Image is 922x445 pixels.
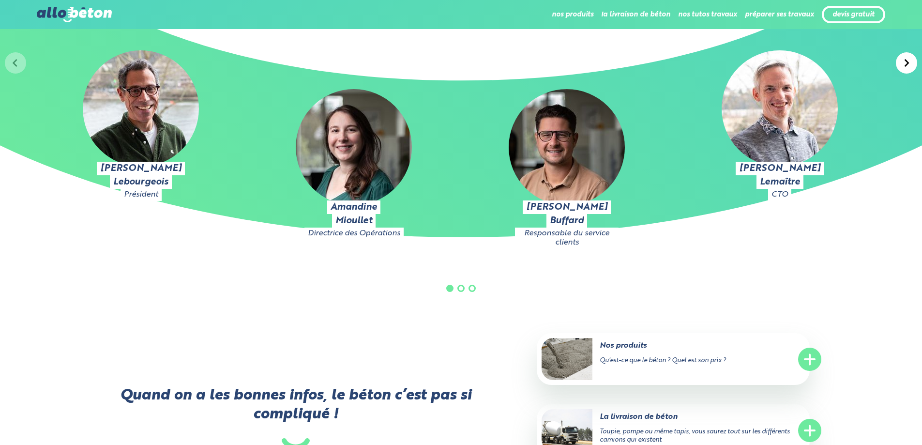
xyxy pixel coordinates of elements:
li: la livraison de béton [601,3,670,26]
h4: Buffard [550,214,584,228]
h4: [PERSON_NAME] [739,162,820,175]
li: préparer ses travaux [745,3,814,26]
h4: Lebourgeois [113,175,168,189]
img: Nos produits [542,338,592,380]
img: allobéton [37,7,111,22]
img: Julien Lebourgeois [83,50,199,167]
h4: Mioullet [335,214,372,228]
h4: Amandine [331,200,377,214]
h4: Lemaître [760,175,800,189]
li: nos produits [552,3,593,26]
span: Qu'est-ce que le béton ? Quel est son prix ? [600,357,726,364]
h4: [PERSON_NAME] [100,162,181,175]
img: Pierre-Alexandre Buffard [509,89,625,205]
div: CTO [771,189,788,200]
img: Julien Lemaître [722,50,838,167]
li: nos tutos travaux [678,3,737,26]
div: Responsable du service clients [518,228,615,248]
p: La livraison de béton [542,412,766,422]
span: Toupie, pompe ou même tapis, vous saurez tout sur les différents camions qui existent [600,429,790,443]
a: devis gratuit [832,11,875,19]
p: Nos produits [542,340,766,351]
div: Président [124,189,158,200]
h4: [PERSON_NAME] [526,200,607,214]
div: Directrice des Opérations [308,228,400,239]
img: Amandine Mioullet [296,89,412,205]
